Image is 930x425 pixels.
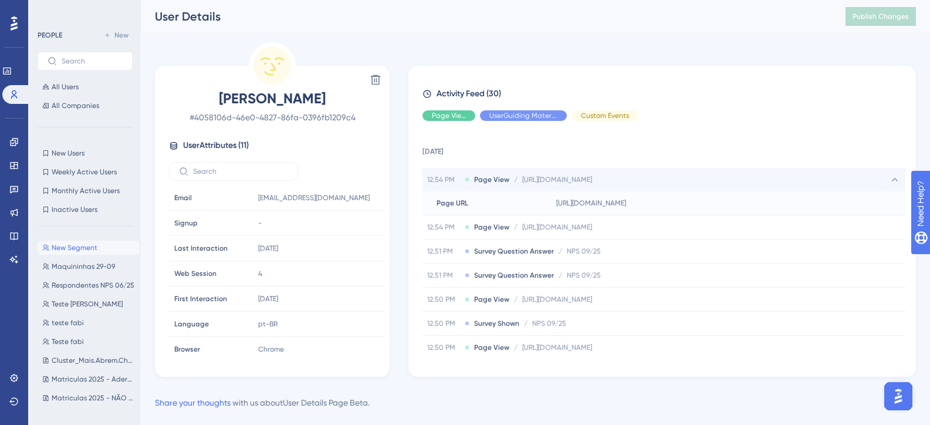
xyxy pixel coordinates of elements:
[52,318,84,328] span: teste fabi
[514,222,518,232] span: /
[532,319,566,328] span: NPS 09/25
[437,198,468,208] span: Page URL
[514,175,518,184] span: /
[174,218,198,228] span: Signup
[174,294,227,303] span: First Interaction
[174,319,209,329] span: Language
[183,139,249,153] span: User Attributes ( 11 )
[422,130,905,168] td: [DATE]
[38,241,140,255] button: New Segment
[38,259,140,274] button: Maquininhas 29-09
[427,247,460,256] span: 12.51 PM
[489,111,557,120] span: UserGuiding Material
[258,269,262,278] span: 4
[38,31,62,40] div: PEOPLE
[853,12,909,21] span: Publish Changes
[524,319,527,328] span: /
[38,203,133,217] button: Inactive Users
[881,379,916,414] iframe: UserGuiding AI Assistant Launcher
[52,393,135,403] span: Matriculas 2025 - NÃO Aderentes
[38,372,140,386] button: Matriculas 2025 - Aderentes
[174,193,192,203] span: Email
[169,110,376,124] span: # 4058106d-46e0-4827-86fa-0396fb1209c4
[52,356,135,365] span: Cluster_Mais.Abrem.Chamados.Suporte
[28,3,73,17] span: Need Help?
[155,8,816,25] div: User Details
[52,337,84,346] span: Teste fabi
[52,375,135,384] span: Matriculas 2025 - Aderentes
[62,57,123,65] input: Search
[432,111,466,120] span: Page View
[474,175,509,184] span: Page View
[174,244,228,253] span: Last Interaction
[174,269,217,278] span: Web Session
[52,205,97,214] span: Inactive Users
[559,247,562,256] span: /
[52,186,120,195] span: Monthly Active Users
[522,295,592,304] span: [URL][DOMAIN_NAME]
[258,345,284,354] span: Chrome
[474,319,519,328] span: Survey Shown
[474,343,509,352] span: Page View
[38,391,140,405] button: Matriculas 2025 - NÃO Aderentes
[155,398,231,407] a: Share your thoughts
[52,149,84,158] span: New Users
[52,82,79,92] span: All Users
[427,343,460,352] span: 12.50 PM
[556,198,626,208] span: [URL][DOMAIN_NAME]
[437,87,501,101] span: Activity Feed (30)
[52,101,99,110] span: All Companies
[258,218,262,228] span: -
[514,343,518,352] span: /
[522,343,592,352] span: [URL][DOMAIN_NAME]
[38,80,133,94] button: All Users
[258,193,370,203] span: [EMAIL_ADDRESS][DOMAIN_NAME]
[155,396,370,410] div: with us about User Details Page Beta .
[581,111,629,120] span: Custom Events
[174,345,200,354] span: Browser
[193,167,288,176] input: Search
[567,271,601,280] span: NPS 09/25
[567,247,601,256] span: NPS 09/25
[427,319,460,328] span: 12.50 PM
[52,243,97,252] span: New Segment
[52,281,134,290] span: Respondentes NPS 06/25
[38,99,133,113] button: All Companies
[169,89,376,108] span: [PERSON_NAME]
[474,271,554,280] span: Survey Question Answer
[474,222,509,232] span: Page View
[427,295,460,304] span: 12.50 PM
[522,175,592,184] span: [URL][DOMAIN_NAME]
[258,244,278,252] time: [DATE]
[559,271,562,280] span: /
[38,297,140,311] button: Teste [PERSON_NAME]
[474,247,554,256] span: Survey Question Answer
[38,316,140,330] button: teste fabi
[514,295,518,304] span: /
[38,353,140,367] button: Cluster_Mais.Abrem.Chamados.Suporte
[427,271,460,280] span: 12.51 PM
[52,167,117,177] span: Weekly Active Users
[52,262,115,271] span: Maquininhas 29-09
[258,295,278,303] time: [DATE]
[52,299,123,309] span: Teste [PERSON_NAME]
[38,335,140,349] button: Teste fabi
[846,7,916,26] button: Publish Changes
[427,175,460,184] span: 12.54 PM
[114,31,128,40] span: New
[522,222,592,232] span: [URL][DOMAIN_NAME]
[100,28,133,42] button: New
[38,184,133,198] button: Monthly Active Users
[474,295,509,304] span: Page View
[38,165,133,179] button: Weekly Active Users
[427,222,460,232] span: 12.54 PM
[258,319,278,329] span: pt-BR
[38,278,140,292] button: Respondentes NPS 06/25
[38,146,133,160] button: New Users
